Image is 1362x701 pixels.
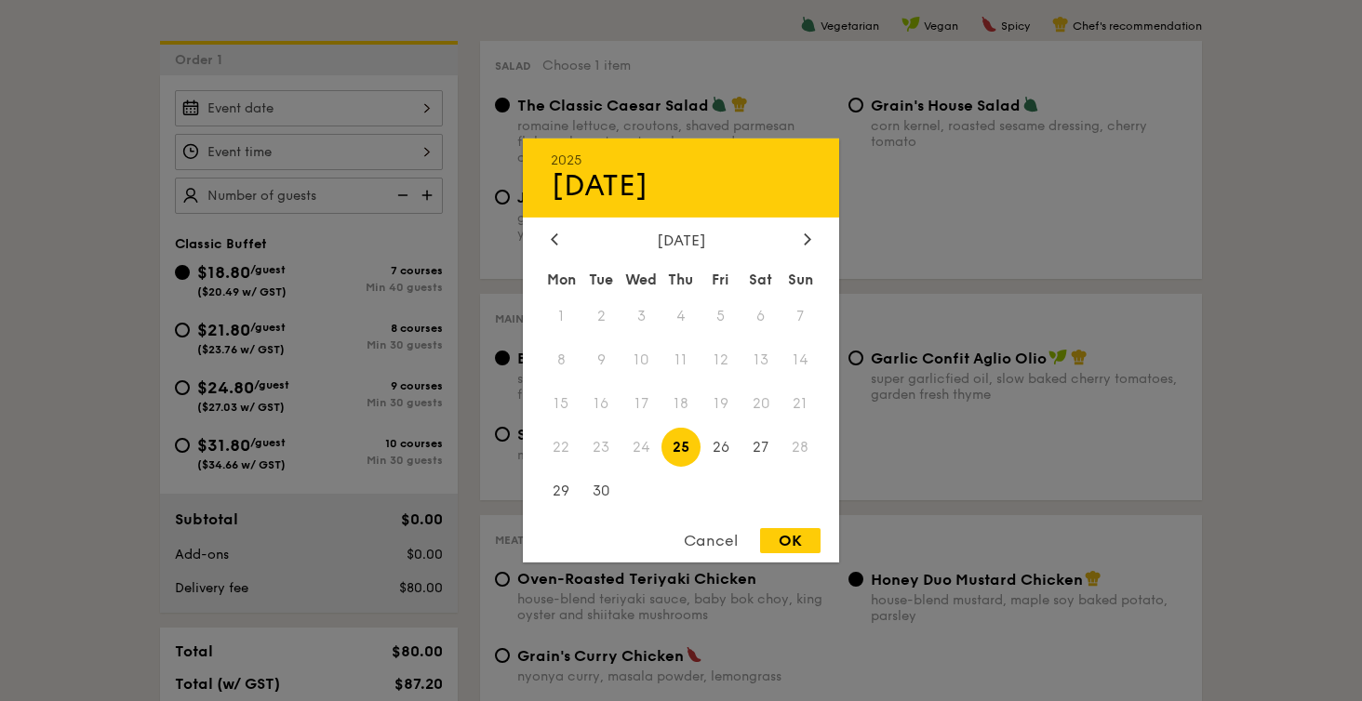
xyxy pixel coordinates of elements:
span: 10 [621,340,661,380]
span: 8 [541,340,581,380]
span: 20 [741,384,781,424]
span: 29 [541,470,581,510]
span: 21 [781,384,821,424]
span: 26 [701,427,741,467]
div: Sat [741,263,781,297]
div: [DATE] [551,231,811,249]
span: 17 [621,384,661,424]
span: 15 [541,384,581,424]
span: 25 [661,427,701,467]
span: 23 [581,427,621,467]
span: 28 [781,427,821,467]
span: 2 [581,297,621,337]
span: 22 [541,427,581,467]
span: 4 [661,297,701,337]
span: 5 [701,297,741,337]
span: 6 [741,297,781,337]
div: Sun [781,263,821,297]
div: Mon [541,263,581,297]
span: 3 [621,297,661,337]
div: Fri [701,263,741,297]
div: 2025 [551,152,811,168]
span: 18 [661,384,701,424]
span: 14 [781,340,821,380]
div: Thu [661,263,701,297]
div: Tue [581,263,621,297]
span: 7 [781,297,821,337]
span: 19 [701,384,741,424]
span: 16 [581,384,621,424]
div: Wed [621,263,661,297]
span: 13 [741,340,781,380]
div: OK [760,528,821,553]
span: 12 [701,340,741,380]
span: 1 [541,297,581,337]
span: 9 [581,340,621,380]
div: [DATE] [551,168,811,204]
div: Cancel [665,528,756,553]
span: 27 [741,427,781,467]
span: 24 [621,427,661,467]
span: 30 [581,470,621,510]
span: 11 [661,340,701,380]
